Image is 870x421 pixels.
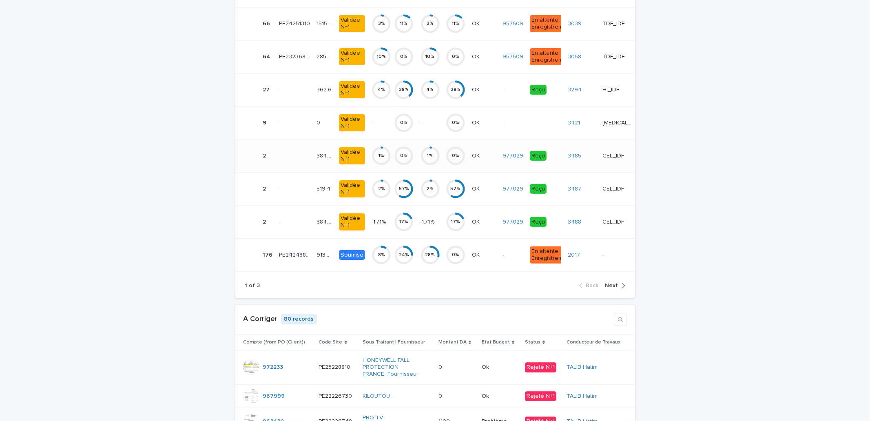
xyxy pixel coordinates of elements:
[530,246,573,264] div: En attente Enregistrement
[602,85,621,93] p: HI_IDF
[372,87,391,93] div: 4 %
[568,53,581,60] a: 3058
[235,140,649,173] tr: 22 -- 384.16384.16 Validée N+11%0%1%0%OKOK 977029 Reçu3485 CEL_IDFCEL_IDF
[586,283,599,288] span: Back
[421,87,440,93] div: 4 %
[567,393,598,400] a: TALIB Hatim
[363,357,421,377] a: HONEYWELL FALL PROTECTION FRANCE_Fournisseur
[568,20,582,27] a: 3039
[372,153,391,159] div: 1 %
[235,106,649,140] tr: 99 -- 00 Validée N+1-- 0%-- 0%OKOK --3421 [MEDICAL_DATA]_NE[MEDICAL_DATA]_NE
[235,206,649,239] tr: 22 -- 384.16384.16 Validée N+1-1.71 %-1.71 % 17%-1.71 %-1.71 % 17%OKOK 977029 Reçu3488 CEL_IDFCEL...
[394,186,414,192] div: 57 %
[279,184,282,193] p: -
[472,184,481,193] p: OK
[235,350,635,384] tr: 972233 PE23228810PE23228810 HONEYWELL FALL PROTECTION FRANCE_Fournisseur 00 OkOk Rejeté N+1TALIB ...
[363,393,393,400] a: KILOUTOU_
[525,338,540,347] p: Status
[394,120,414,126] div: 0 %
[339,250,365,260] div: Soumise
[317,151,334,160] p: 384.16
[438,362,444,371] p: 0
[421,217,436,226] p: -1.71 %
[472,151,481,160] p: OK
[472,85,481,93] p: OK
[279,250,312,259] p: PE24248872
[279,151,282,160] p: -
[503,120,523,126] p: -
[339,81,365,98] div: Validée N+1
[530,120,561,126] p: -
[472,217,481,226] p: OK
[243,338,305,347] p: Compte (from PO (Client))
[394,21,414,27] div: 11 %
[394,54,414,60] div: 0 %
[317,184,332,193] p: 519.4
[568,219,581,226] a: 3488
[438,391,444,400] p: 0
[263,151,268,160] p: 2
[372,217,387,226] p: -1.71 %
[263,118,268,126] p: 9
[279,118,282,126] p: -
[446,54,465,60] div: 0 %
[317,250,334,259] p: 9136.16
[263,250,274,259] p: 176
[339,147,365,164] div: Validée N+1
[482,391,491,400] p: Ok
[394,219,414,225] div: 17 %
[602,118,635,126] p: [MEDICAL_DATA]_NE
[372,21,391,27] div: 3 %
[317,118,322,126] p: 0
[421,21,440,27] div: 3 %
[263,217,268,226] p: 2
[602,184,626,193] p: CEL_IDF
[602,19,626,27] p: TDF_IDF
[394,153,414,159] div: 0 %
[317,19,334,27] p: 1515.58
[339,213,365,230] div: Validée N+1
[503,53,523,60] a: 957509
[472,118,481,126] p: OK
[235,40,649,73] tr: 6464 PE23236816-PE25266642PE23236816-PE25266642 2858.52858.5 Validée N+110%0%10%0%OKOK 957509 En ...
[317,52,334,60] p: 2858.5
[530,184,547,194] div: Reçu
[503,86,523,93] p: -
[602,217,626,226] p: CEL_IDF
[567,338,620,347] p: Conducteur de Travaux
[235,173,649,206] tr: 22 -- 519.4519.4 Validée N+12%57%2%57%OKOK 977029 Reçu3487 CEL_IDFCEL_IDF
[503,252,523,259] p: -
[421,252,440,258] div: 28 %
[605,283,618,288] span: Next
[279,217,282,226] p: -
[235,239,649,272] tr: 176176 PE24248872PE24248872 9136.169136.16 Soumise8%24%28%0%OKOK -En attente Enregistrement2017 --
[602,52,626,60] p: TDF_IDF
[602,250,606,259] p: -
[568,186,581,193] a: 3487
[421,186,440,192] div: 2 %
[446,219,465,225] div: 17 %
[263,364,283,371] a: 972233
[602,282,625,289] button: Next
[279,52,312,60] p: PE23236816-PE25266642
[530,217,547,227] div: Reçu
[279,85,282,93] p: -
[372,118,375,126] p: -
[446,21,465,27] div: 11 %
[319,391,354,400] p: PE22226730
[568,86,582,93] a: 3294
[446,153,465,159] div: 0 %
[530,151,547,161] div: Reçu
[394,87,414,93] div: 38 %
[503,219,523,226] a: 977029
[446,252,465,258] div: 0 %
[530,48,573,65] div: En attente Enregistrement
[446,120,465,126] div: 0 %
[244,315,278,324] h1: A Corriger
[372,54,391,60] div: 10 %
[319,362,352,371] p: PE23228810
[503,186,523,193] a: 977029
[421,153,440,159] div: 1 %
[281,314,317,324] p: 80 records
[339,48,365,65] div: Validée N+1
